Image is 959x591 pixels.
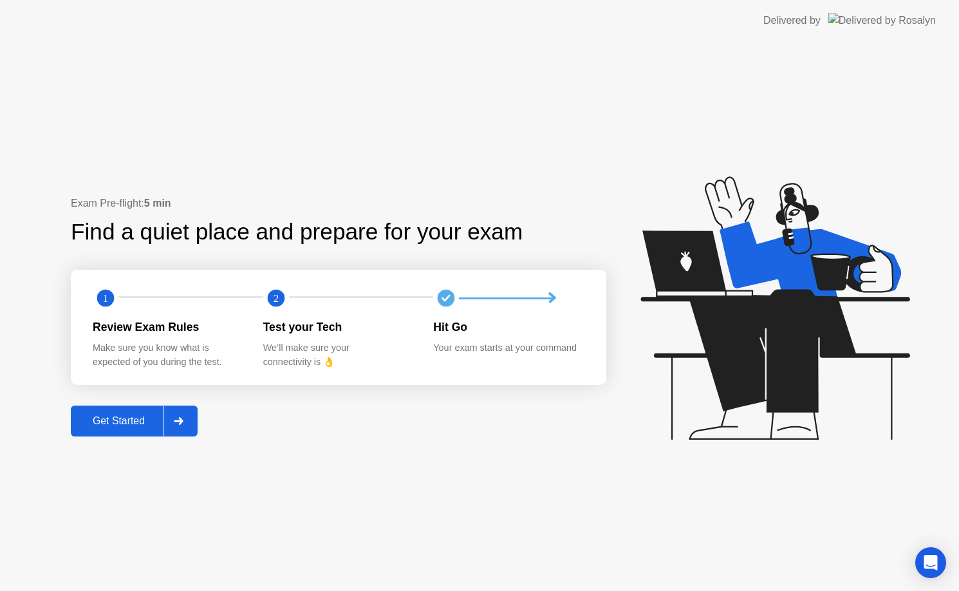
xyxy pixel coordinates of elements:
[144,198,171,209] b: 5 min
[274,292,279,305] text: 2
[763,13,821,28] div: Delivered by
[71,406,198,436] button: Get Started
[93,319,243,335] div: Review Exam Rules
[93,341,243,369] div: Make sure you know what is expected of you during the test.
[915,547,946,578] div: Open Intercom Messenger
[103,292,108,305] text: 1
[828,13,936,28] img: Delivered by Rosalyn
[433,319,583,335] div: Hit Go
[263,319,413,335] div: Test your Tech
[71,196,606,211] div: Exam Pre-flight:
[75,415,163,427] div: Get Started
[433,341,583,355] div: Your exam starts at your command
[71,215,525,249] div: Find a quiet place and prepare for your exam
[263,341,413,369] div: We’ll make sure your connectivity is 👌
